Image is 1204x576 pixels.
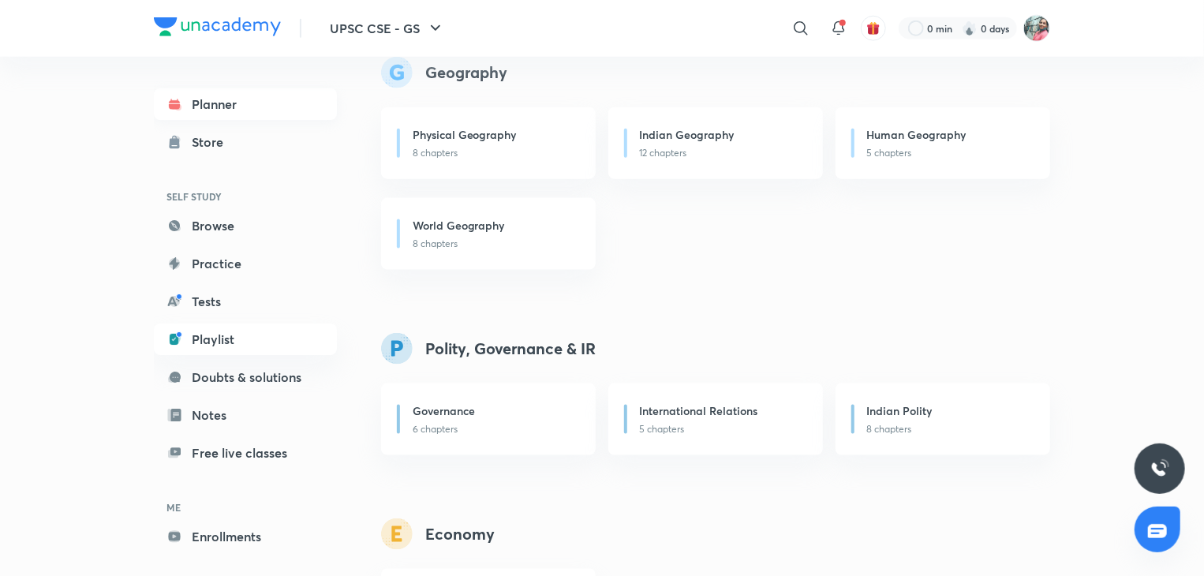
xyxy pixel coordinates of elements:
[425,522,495,546] h4: Economy
[413,217,505,234] h6: World Geography
[154,210,337,241] a: Browse
[381,107,596,179] a: Physical Geography8 chapters
[867,422,1031,436] p: 8 chapters
[413,126,517,143] h6: Physical Geography
[866,21,881,36] img: avatar
[154,88,337,120] a: Planner
[640,402,758,419] h6: International Relations
[154,183,337,210] h6: SELF STUDY
[413,402,475,419] h6: Governance
[425,337,596,361] h4: Polity, Governance & IR
[962,21,978,36] img: streak
[608,107,823,179] a: Indian Geography12 chapters
[867,402,933,419] h6: Indian Polity
[381,333,413,365] img: syllabus
[867,126,967,143] h6: Human Geography
[381,518,413,550] img: syllabus
[154,17,281,36] img: Company Logo
[154,324,337,355] a: Playlist
[413,422,577,436] p: 6 chapters
[640,146,804,160] p: 12 chapters
[425,61,507,84] h4: Geography
[154,17,281,40] a: Company Logo
[867,146,1031,160] p: 5 chapters
[413,237,577,251] p: 8 chapters
[640,422,804,436] p: 5 chapters
[320,13,454,44] button: UPSC CSE - GS
[154,437,337,469] a: Free live classes
[154,399,337,431] a: Notes
[1023,15,1050,42] img: Prerna Pathak
[836,107,1050,179] a: Human Geography5 chapters
[861,16,886,41] button: avatar
[154,494,337,521] h6: ME
[154,286,337,317] a: Tests
[381,57,413,88] img: syllabus
[640,126,735,143] h6: Indian Geography
[381,383,596,455] a: Governance6 chapters
[154,126,337,158] a: Store
[154,521,337,552] a: Enrollments
[381,198,596,270] a: World Geography8 chapters
[836,383,1050,455] a: Indian Polity8 chapters
[154,248,337,279] a: Practice
[154,361,337,393] a: Doubts & solutions
[192,133,233,151] div: Store
[608,383,823,455] a: International Relations5 chapters
[1150,459,1169,478] img: ttu
[413,146,577,160] p: 8 chapters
